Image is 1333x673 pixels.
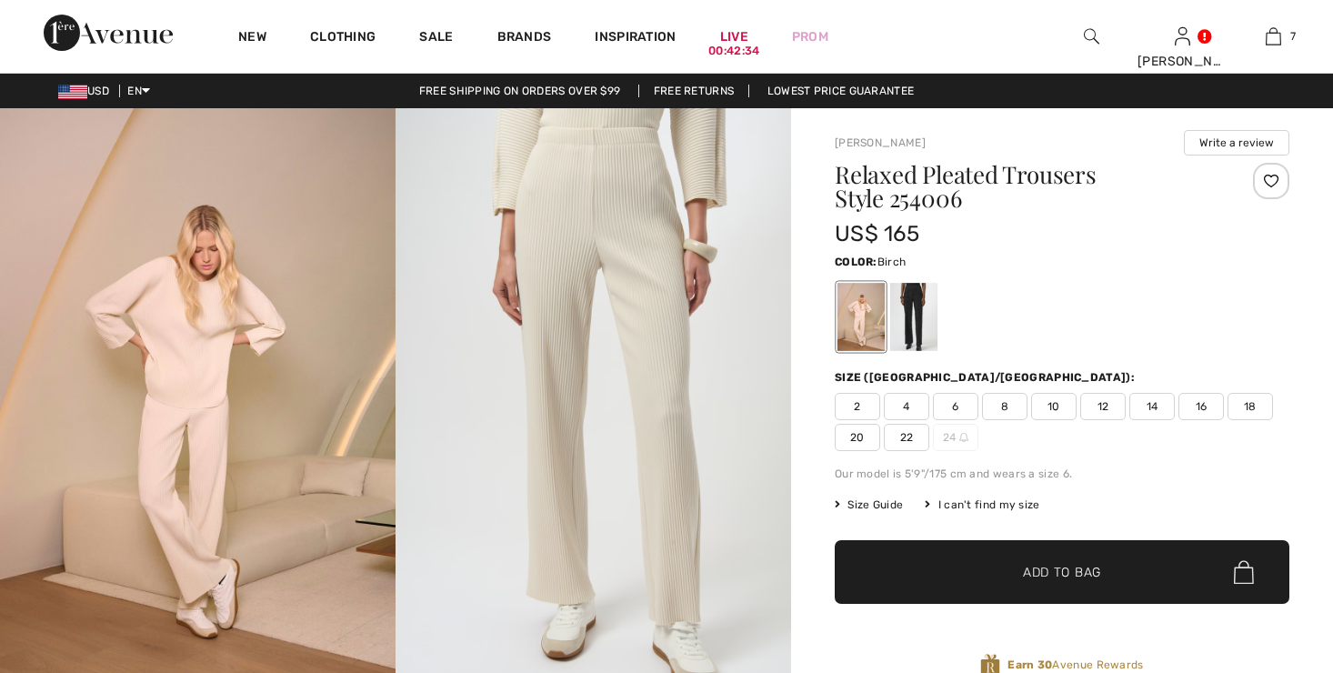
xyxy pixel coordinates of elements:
[835,369,1138,386] div: Size ([GEOGRAPHIC_DATA]/[GEOGRAPHIC_DATA]):
[884,393,929,420] span: 4
[638,85,750,97] a: Free Returns
[1184,130,1289,156] button: Write a review
[310,29,376,48] a: Clothing
[792,27,828,46] a: Prom
[837,283,885,351] div: Birch
[959,433,968,442] img: ring-m.svg
[238,29,266,48] a: New
[405,85,636,97] a: Free shipping on orders over $99
[1138,52,1227,71] div: [PERSON_NAME]
[1129,393,1175,420] span: 14
[720,27,748,46] a: Live00:42:34
[835,136,926,149] a: [PERSON_NAME]
[1031,393,1077,420] span: 10
[44,15,173,51] img: 1ère Avenue
[1266,25,1281,47] img: My Bag
[1228,25,1318,47] a: 7
[1290,28,1296,45] span: 7
[933,393,978,420] span: 6
[1178,393,1224,420] span: 16
[835,497,903,513] span: Size Guide
[1234,560,1254,584] img: Bag.svg
[1175,25,1190,47] img: My Info
[1023,563,1101,582] span: Add to Bag
[835,256,877,268] span: Color:
[1084,25,1099,47] img: search the website
[1007,658,1052,671] strong: Earn 30
[890,283,937,351] div: Black
[1175,27,1190,45] a: Sign In
[58,85,116,97] span: USD
[835,393,880,420] span: 2
[835,466,1289,482] div: Our model is 5'9"/175 cm and wears a size 6.
[1228,393,1273,420] span: 18
[835,424,880,451] span: 20
[1007,657,1143,673] span: Avenue Rewards
[497,29,552,48] a: Brands
[884,424,929,451] span: 22
[1080,393,1126,420] span: 12
[419,29,453,48] a: Sale
[877,256,907,268] span: Birch
[595,29,676,48] span: Inspiration
[835,221,919,246] span: US$ 165
[58,85,87,99] img: US Dollar
[753,85,929,97] a: Lowest Price Guarantee
[708,43,759,60] div: 00:42:34
[925,497,1039,513] div: I can't find my size
[835,540,1289,604] button: Add to Bag
[835,163,1214,210] h1: Relaxed Pleated Trousers Style 254006
[982,393,1027,420] span: 8
[933,424,978,451] span: 24
[127,85,150,97] span: EN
